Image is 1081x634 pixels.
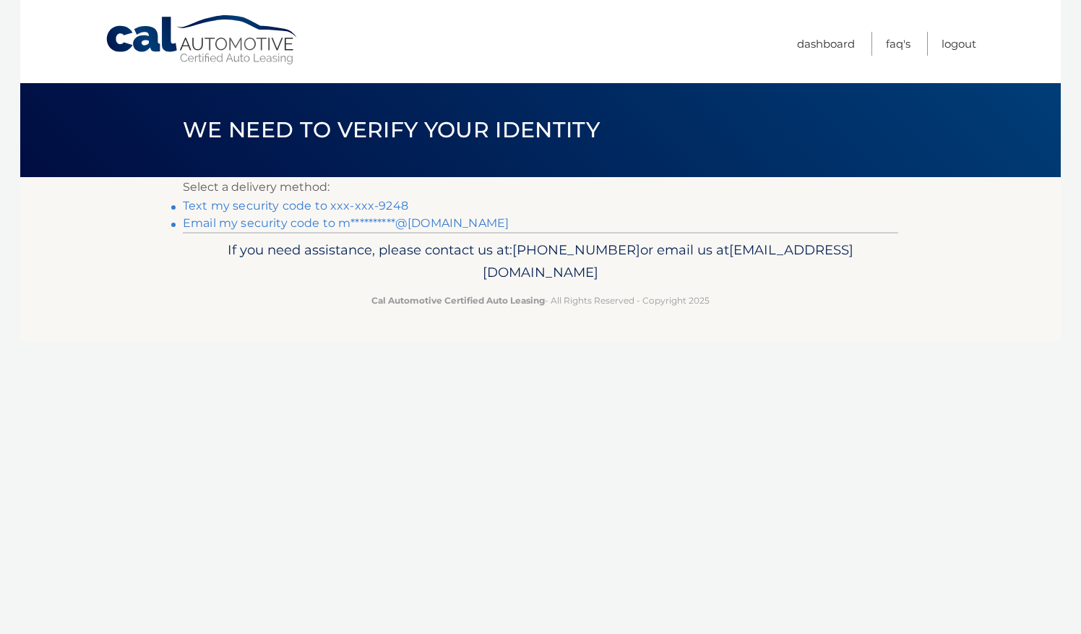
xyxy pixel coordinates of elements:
a: FAQ's [886,32,910,56]
strong: Cal Automotive Certified Auto Leasing [371,295,545,306]
span: [PHONE_NUMBER] [512,241,640,258]
p: If you need assistance, please contact us at: or email us at [192,239,889,285]
span: We need to verify your identity [183,116,600,143]
a: Logout [942,32,976,56]
p: - All Rights Reserved - Copyright 2025 [192,293,889,308]
a: Text my security code to xxx-xxx-9248 [183,199,408,213]
a: Dashboard [797,32,855,56]
a: Cal Automotive [105,14,300,66]
p: Select a delivery method: [183,177,898,197]
a: Email my security code to m**********@[DOMAIN_NAME] [183,216,509,230]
